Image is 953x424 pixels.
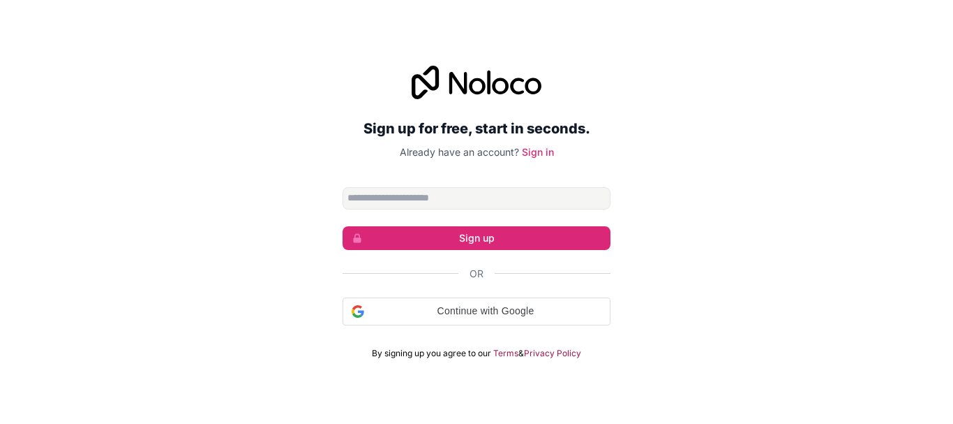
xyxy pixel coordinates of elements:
[493,348,518,359] a: Terms
[470,267,483,281] span: Or
[370,304,601,319] span: Continue with Google
[343,187,610,210] input: Email address
[343,298,610,326] div: Continue with Google
[343,116,610,141] h2: Sign up for free, start in seconds.
[372,348,491,359] span: By signing up you agree to our
[343,226,610,250] button: Sign up
[524,348,581,359] a: Privacy Policy
[518,348,524,359] span: &
[400,146,519,158] span: Already have an account?
[522,146,554,158] a: Sign in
